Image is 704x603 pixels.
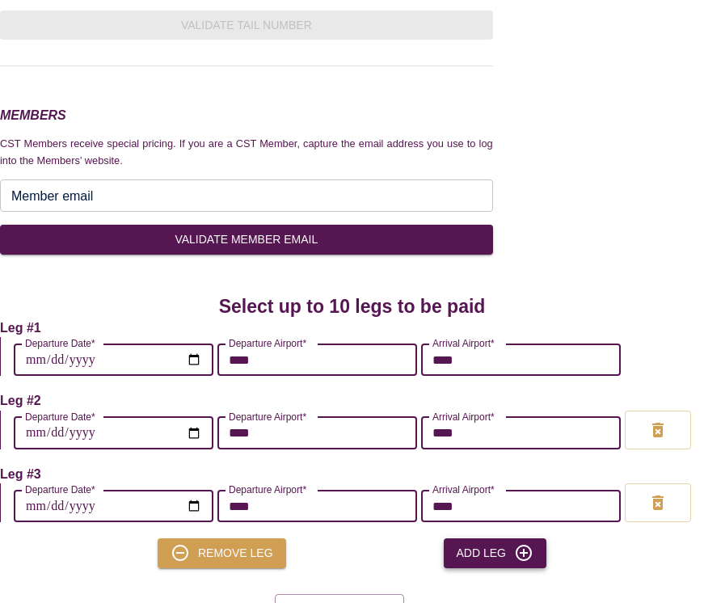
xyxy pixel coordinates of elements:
label: Departure Airport* [229,336,306,350]
label: Departure Date* [25,336,95,350]
label: Departure Date* [25,410,95,424]
label: Arrival Airport* [432,336,495,350]
button: Remove leg [158,538,286,568]
label: Arrival Airport* [432,483,495,496]
button: Add Leg [444,538,546,568]
h4: Select up to 10 legs to be paid [219,293,486,319]
label: Departure Date* [25,483,95,496]
label: Arrival Airport* [432,410,495,424]
label: Departure Airport* [229,410,306,424]
label: Departure Airport* [229,483,306,496]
